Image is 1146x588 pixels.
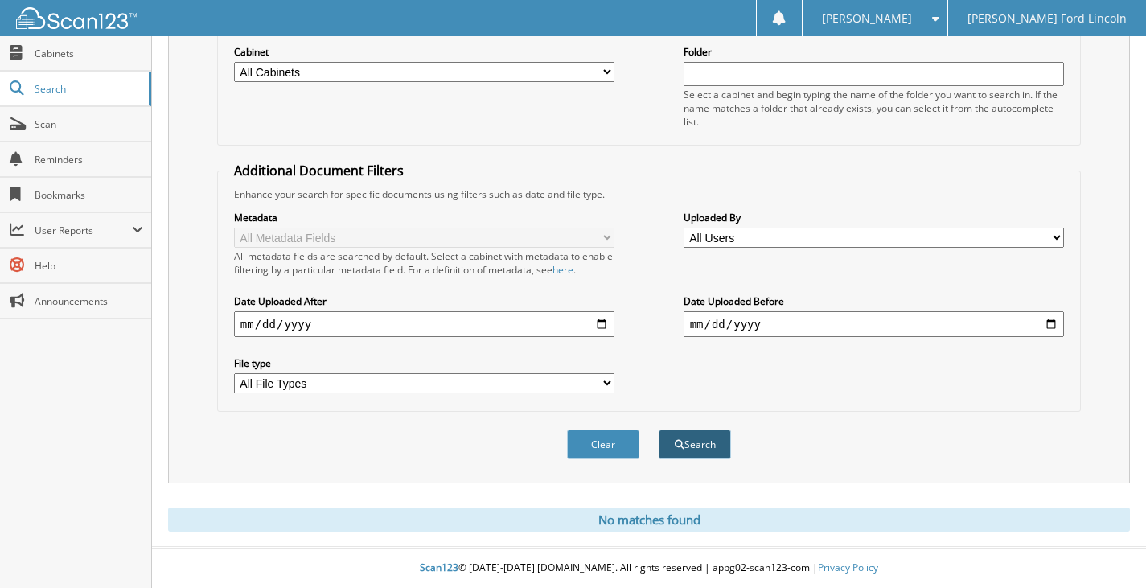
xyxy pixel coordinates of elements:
[226,162,412,179] legend: Additional Document Filters
[35,294,143,308] span: Announcements
[420,561,458,574] span: Scan123
[234,356,615,370] label: File type
[35,117,143,131] span: Scan
[234,294,615,308] label: Date Uploaded After
[234,45,615,59] label: Cabinet
[684,294,1065,308] label: Date Uploaded Before
[552,263,573,277] a: here
[684,88,1065,129] div: Select a cabinet and begin typing the name of the folder you want to search in. If the name match...
[35,47,143,60] span: Cabinets
[35,188,143,202] span: Bookmarks
[168,508,1130,532] div: No matches found
[684,211,1065,224] label: Uploaded By
[822,14,912,23] span: [PERSON_NAME]
[1066,511,1146,588] iframe: Chat Widget
[567,430,639,459] button: Clear
[152,549,1146,588] div: © [DATE]-[DATE] [DOMAIN_NAME]. All rights reserved | appg02-scan123-com |
[35,82,141,96] span: Search
[35,153,143,167] span: Reminders
[234,211,615,224] label: Metadata
[16,7,137,29] img: scan123-logo-white.svg
[818,561,878,574] a: Privacy Policy
[35,259,143,273] span: Help
[684,45,1065,59] label: Folder
[35,224,132,237] span: User Reports
[234,249,615,277] div: All metadata fields are searched by default. Select a cabinet with metadata to enable filtering b...
[659,430,731,459] button: Search
[967,14,1127,23] span: [PERSON_NAME] Ford Lincoln
[234,311,615,337] input: start
[226,187,1072,201] div: Enhance your search for specific documents using filters such as date and file type.
[684,311,1065,337] input: end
